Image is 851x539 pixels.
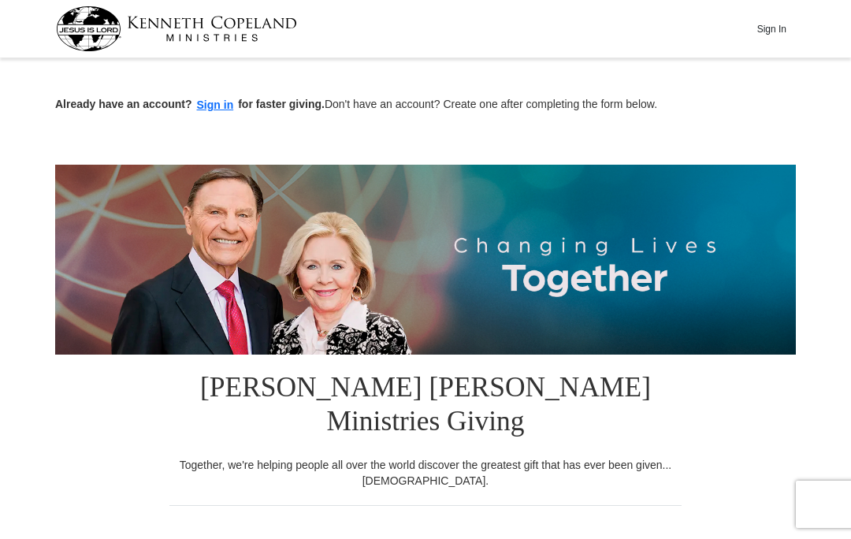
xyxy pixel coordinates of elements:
[169,457,682,489] div: Together, we're helping people all over the world discover the greatest gift that has ever been g...
[56,6,297,51] img: kcm-header-logo.svg
[55,96,796,114] p: Don't have an account? Create one after completing the form below.
[169,355,682,457] h1: [PERSON_NAME] [PERSON_NAME] Ministries Giving
[192,96,239,114] button: Sign in
[55,98,325,110] strong: Already have an account? for faster giving.
[748,17,795,41] button: Sign In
